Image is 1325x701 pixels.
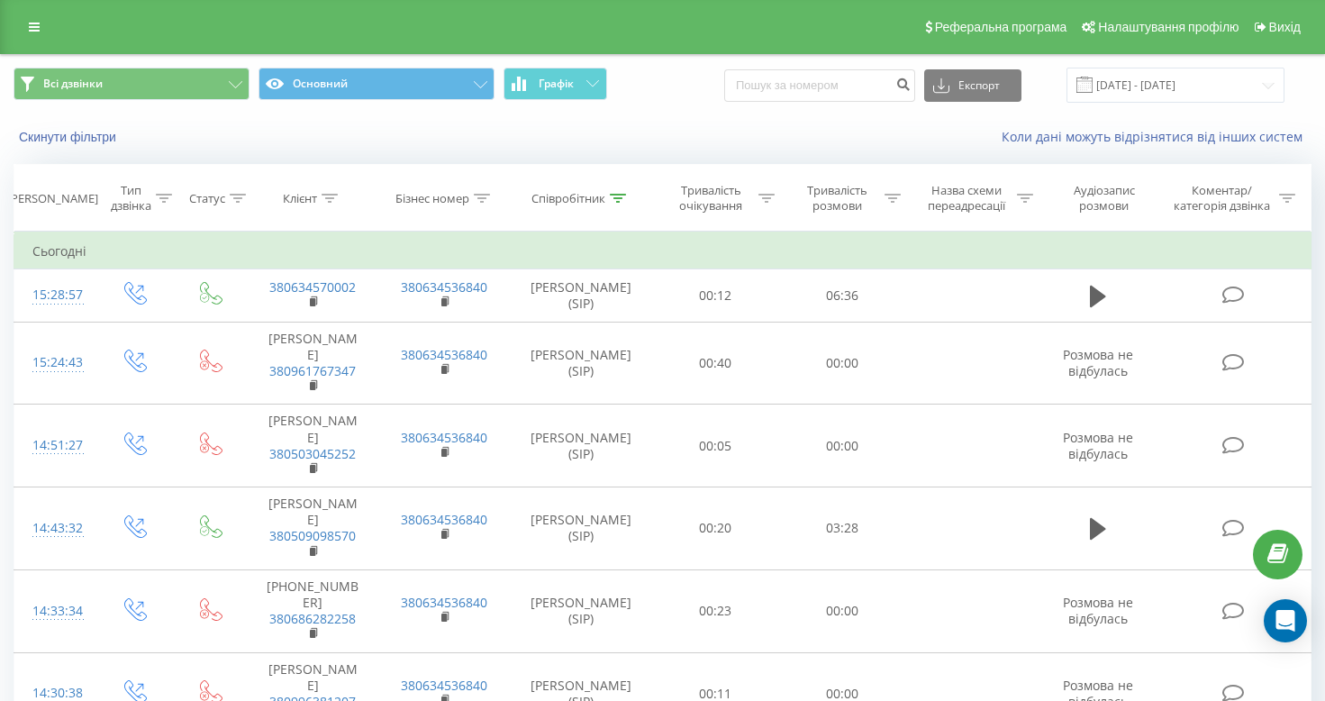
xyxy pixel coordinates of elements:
[1269,20,1301,34] span: Вихід
[921,183,1012,214] div: Назва схеми переадресації
[924,69,1021,102] button: Експорт
[111,183,151,214] div: Тип дзвінка
[1063,346,1133,379] span: Розмова не відбулась
[511,322,652,405] td: [PERSON_NAME] (SIP)
[189,191,225,206] div: Статус
[14,68,250,100] button: Всі дзвінки
[32,511,77,546] div: 14:43:32
[511,569,652,652] td: [PERSON_NAME] (SIP)
[401,511,487,528] a: 380634536840
[247,322,378,405] td: [PERSON_NAME]
[269,610,356,627] a: 380686282258
[511,405,652,487] td: [PERSON_NAME] (SIP)
[1054,183,1155,214] div: Аудіозапис розмови
[259,68,495,100] button: Основний
[1063,594,1133,627] span: Розмова не відбулась
[1264,599,1307,642] div: Open Intercom Messenger
[7,191,98,206] div: [PERSON_NAME]
[247,569,378,652] td: [PHONE_NUMBER]
[652,569,779,652] td: 00:23
[247,405,378,487] td: [PERSON_NAME]
[668,183,754,214] div: Тривалість очікування
[247,487,378,570] td: [PERSON_NAME]
[1063,429,1133,462] span: Розмова не відбулась
[1169,183,1275,214] div: Коментар/категорія дзвінка
[652,322,779,405] td: 00:40
[401,346,487,363] a: 380634536840
[511,487,652,570] td: [PERSON_NAME] (SIP)
[43,77,103,91] span: Всі дзвінки
[269,278,356,296] a: 380634570002
[32,345,77,380] div: 15:24:43
[795,183,881,214] div: Тривалість розмови
[531,191,605,206] div: Співробітник
[395,191,469,206] div: Бізнес номер
[14,233,1311,269] td: Сьогодні
[652,487,779,570] td: 00:20
[935,20,1067,34] span: Реферальна програма
[511,269,652,322] td: [PERSON_NAME] (SIP)
[779,322,906,405] td: 00:00
[401,429,487,446] a: 380634536840
[269,362,356,379] a: 380961767347
[401,677,487,694] a: 380634536840
[14,129,125,145] button: Скинути фільтри
[401,278,487,296] a: 380634536840
[724,69,915,102] input: Пошук за номером
[283,191,317,206] div: Клієнт
[779,487,906,570] td: 03:28
[32,594,77,629] div: 14:33:34
[401,594,487,611] a: 380634536840
[269,445,356,462] a: 380503045252
[779,569,906,652] td: 00:00
[1002,128,1311,145] a: Коли дані можуть відрізнятися вiд інших систем
[652,405,779,487] td: 00:05
[32,428,77,463] div: 14:51:27
[779,405,906,487] td: 00:00
[32,278,77,313] div: 15:28:57
[504,68,607,100] button: Графік
[779,269,906,322] td: 06:36
[1098,20,1239,34] span: Налаштування профілю
[652,269,779,322] td: 00:12
[539,77,574,90] span: Графік
[269,527,356,544] a: 380509098570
